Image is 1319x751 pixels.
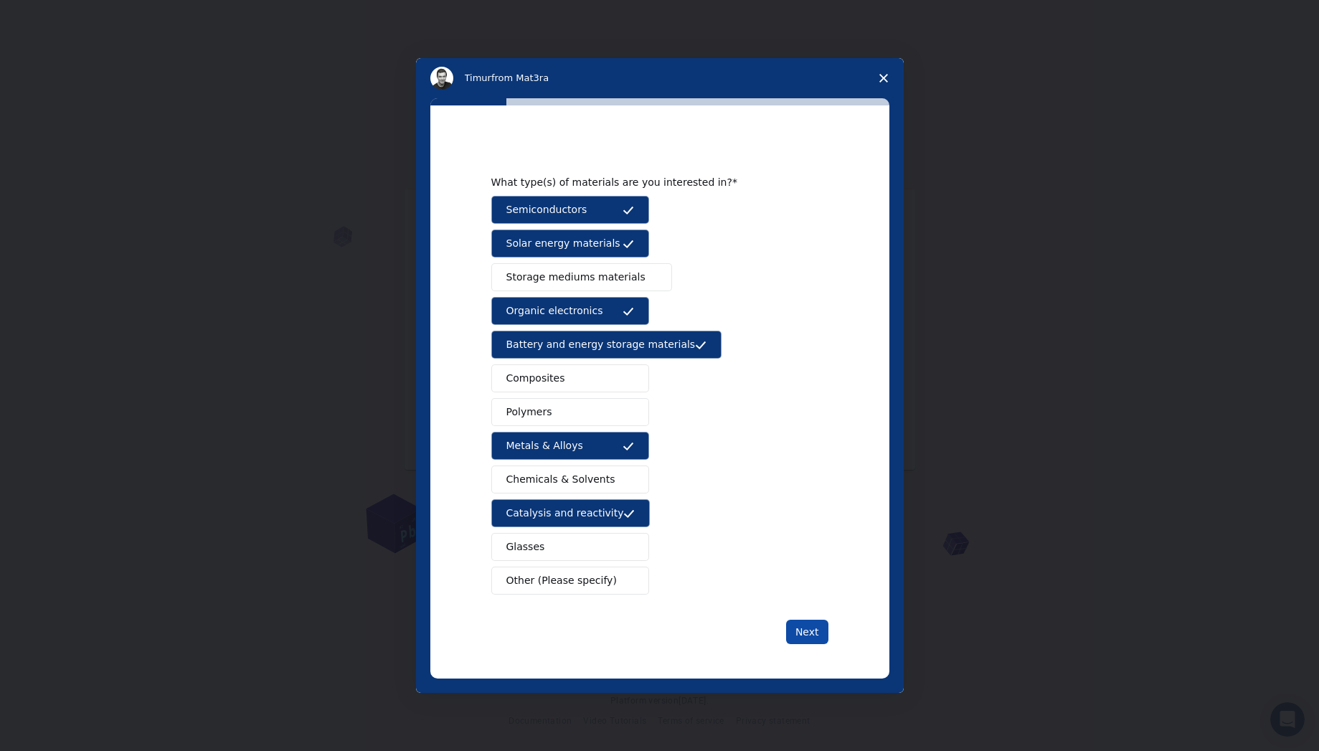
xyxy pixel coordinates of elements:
span: Metals & Alloys [506,438,583,453]
span: Other (Please specify) [506,573,617,588]
button: Storage mediums materials [491,263,672,291]
span: Solar energy materials [506,236,620,251]
button: Glasses [491,533,649,561]
button: Catalysis and reactivity [491,499,651,527]
button: Chemicals & Solvents [491,466,649,493]
button: Polymers [491,398,649,426]
button: Other (Please specify) [491,567,649,595]
span: Catalysis and reactivity [506,506,624,521]
span: Storage mediums materials [506,270,646,285]
span: Timur [465,72,491,83]
button: Battery and energy storage materials [491,331,722,359]
span: Support [29,10,80,23]
button: Semiconductors [491,196,649,224]
span: Semiconductors [506,202,587,217]
button: Next [786,620,828,644]
span: Organic electronics [506,303,603,318]
button: Organic electronics [491,297,649,325]
span: from Mat3ra [491,72,549,83]
span: Close survey [864,58,904,98]
span: Glasses [506,539,545,554]
div: What type(s) of materials are you interested in? [491,176,807,189]
span: Polymers [506,405,552,420]
button: Metals & Alloys [491,432,649,460]
button: Composites [491,364,649,392]
button: Solar energy materials [491,230,649,258]
span: Composites [506,371,565,386]
img: Profile image for Timur [430,67,453,90]
span: Chemicals & Solvents [506,472,615,487]
span: Battery and energy storage materials [506,337,696,352]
